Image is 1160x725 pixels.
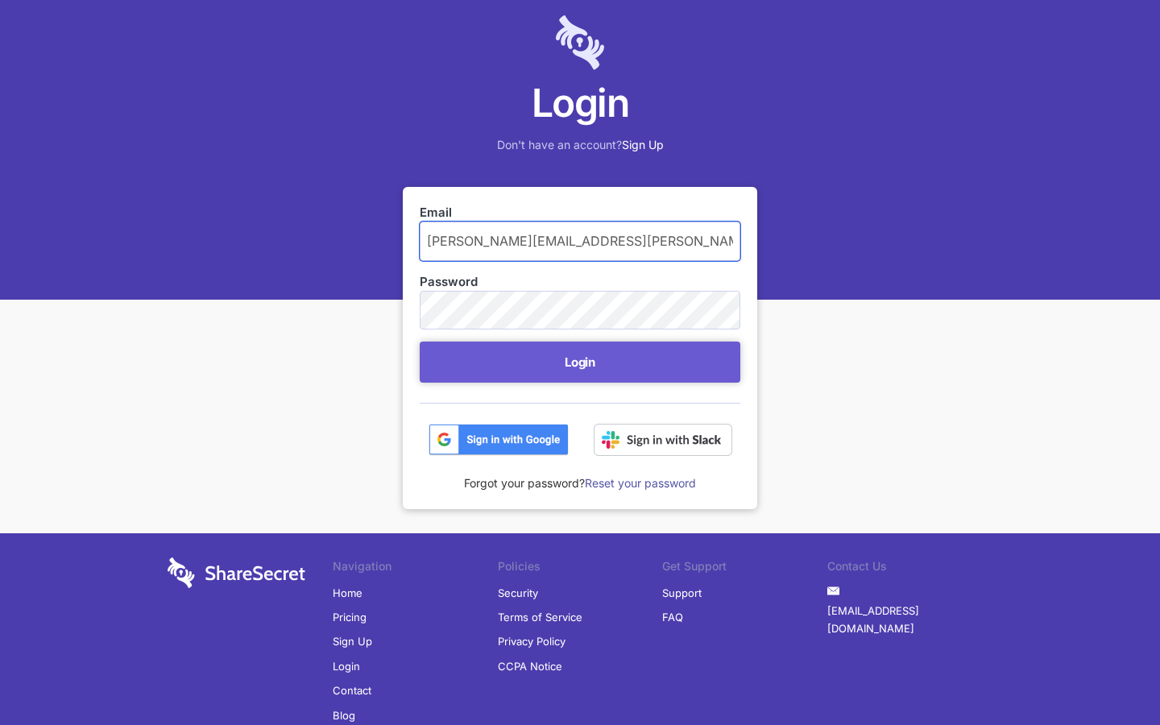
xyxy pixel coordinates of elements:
a: CCPA Notice [498,654,562,678]
li: Contact Us [827,557,992,580]
img: logo-wordmark-white-trans-d4663122ce5f474addd5e946df7df03e33cb6a1c49d2221995e7729f52c070b2.svg [168,557,305,588]
li: Get Support [662,557,827,580]
a: Sign Up [622,138,664,151]
a: Terms of Service [498,605,582,629]
li: Navigation [333,557,498,580]
a: Support [662,581,702,605]
img: btn_google_signin_dark_normal_web@2x-02e5a4921c5dab0481f19210d7229f84a41d9f18e5bdafae021273015eeb... [429,424,569,456]
a: Home [333,581,362,605]
img: Sign in with Slack [594,424,732,456]
a: Login [333,654,360,678]
li: Policies [498,557,663,580]
div: Forgot your password? [420,456,740,492]
a: [EMAIL_ADDRESS][DOMAIN_NAME] [827,599,992,641]
img: logo-lt-purple-60x68@2x-c671a683ea72a1d466fb5d642181eefbee81c4e10ba9aed56c8e1d7e762e8086.png [556,15,604,70]
a: FAQ [662,605,683,629]
label: Password [420,273,740,291]
a: Sign Up [333,629,372,653]
a: Security [498,581,538,605]
a: Contact [333,678,371,702]
a: Reset your password [585,476,696,490]
label: Email [420,204,740,222]
button: Login [420,342,740,383]
a: Pricing [333,605,367,629]
a: Privacy Policy [498,629,565,653]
